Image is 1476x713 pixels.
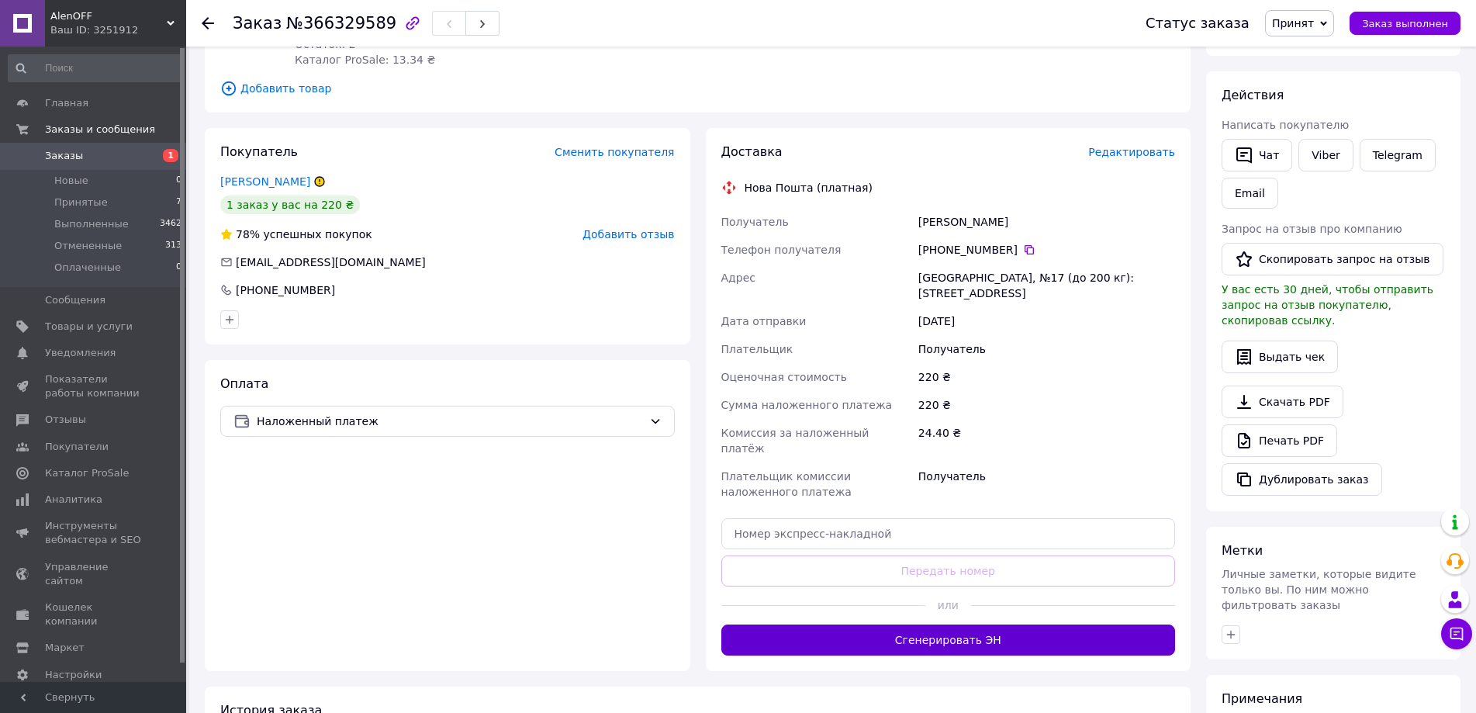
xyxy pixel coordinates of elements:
span: Каталог ProSale: 13.34 ₴ [295,54,435,66]
span: 3462 [160,217,181,231]
span: Запрос на отзыв про компанию [1222,223,1402,235]
span: Отмененные [54,239,122,253]
span: Адрес [721,272,755,284]
span: №366329589 [286,14,396,33]
span: Плательщик [721,343,793,355]
span: 0 [176,174,181,188]
div: [PERSON_NAME] [915,208,1178,236]
div: 220 ₴ [915,391,1178,419]
a: Telegram [1360,139,1436,171]
span: Принятые [54,196,108,209]
span: Добавить товар [220,80,1175,97]
a: Скачать PDF [1222,386,1343,418]
div: 24.40 ₴ [915,419,1178,462]
span: Личные заметки, которые видите только вы. По ним можно фильтровать заказы [1222,568,1416,611]
div: Нова Пошта (платная) [741,180,876,196]
span: Доставка [721,144,783,159]
div: 1 заказ у вас на 220 ₴ [220,196,360,214]
span: Дата отправки [721,315,807,327]
div: [GEOGRAPHIC_DATA], №17 (до 200 кг): [STREET_ADDRESS] [915,264,1178,307]
span: Остаток: 2 [295,38,356,50]
span: Оценочная стоимость [721,371,848,383]
span: Маркет [45,641,85,655]
span: Получатель [721,216,789,228]
a: Печать PDF [1222,424,1337,457]
span: Примечания [1222,691,1302,706]
span: Уведомления [45,346,116,360]
button: Дублировать заказ [1222,463,1382,496]
span: Добавить отзыв [582,228,674,241]
span: Отзывы [45,413,86,427]
span: Оплата [220,376,268,391]
button: Скопировать запрос на отзыв [1222,243,1443,275]
span: Написать покупателю [1222,119,1349,131]
span: Заказ [233,14,282,33]
button: Чат [1222,139,1292,171]
input: Поиск [8,54,183,82]
span: Каталог ProSale [45,466,129,480]
button: Сгенерировать ЭН [721,625,1176,656]
div: 220 ₴ [915,363,1178,391]
span: Комиссия за наложенный платёж [721,427,869,455]
button: Чат с покупателем [1441,618,1472,649]
span: Кошелек компании [45,601,143,628]
span: Сумма наложенного платежа [721,399,893,411]
span: Настройки [45,668,102,682]
div: Получатель [915,462,1178,506]
span: [EMAIL_ADDRESS][DOMAIN_NAME] [236,256,426,268]
span: Товары и услуги [45,320,133,334]
span: Действия [1222,88,1284,102]
div: [PHONE_NUMBER] [234,282,337,298]
a: [PERSON_NAME] [220,175,310,188]
div: Ваш ID: 3251912 [50,23,186,37]
a: Viber [1298,139,1353,171]
span: 313 [165,239,181,253]
button: Выдать чек [1222,341,1338,373]
span: Инструменты вебмастера и SEO [45,519,143,547]
button: Заказ выполнен [1350,12,1460,35]
span: Покупатель [220,144,298,159]
span: Заказы и сообщения [45,123,155,137]
span: Редактировать [1088,146,1175,158]
span: Главная [45,96,88,110]
div: [PHONE_NUMBER] [918,242,1175,258]
div: Получатель [915,335,1178,363]
button: Email [1222,178,1278,209]
div: [DATE] [915,307,1178,335]
span: Выполненные [54,217,129,231]
div: Вернуться назад [202,16,214,31]
span: Наложенный платеж [257,413,643,430]
span: 1 [163,149,178,162]
span: 0 [176,261,181,275]
span: Заказы [45,149,83,163]
span: 7 [176,196,181,209]
div: успешных покупок [220,227,372,242]
span: Показатели работы компании [45,372,143,400]
span: У вас есть 30 дней, чтобы отправить запрос на отзыв покупателю, скопировав ссылку. [1222,283,1433,327]
span: или [925,597,971,613]
span: Плательщик комиссии наложенного платежа [721,470,852,498]
div: Статус заказа [1146,16,1250,31]
span: Новые [54,174,88,188]
span: Покупатели [45,440,109,454]
span: Сообщения [45,293,105,307]
span: Аналитика [45,493,102,507]
span: Сменить покупателя [555,146,674,158]
span: Телефон получателя [721,244,842,256]
span: Метки [1222,543,1263,558]
span: Принят [1272,17,1314,29]
span: Заказ выполнен [1362,18,1448,29]
span: 78% [236,228,260,241]
span: Оплаченные [54,261,121,275]
input: Номер экспресс-накладной [721,518,1176,549]
span: Управление сайтом [45,560,143,588]
span: AlenOFF [50,9,167,23]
